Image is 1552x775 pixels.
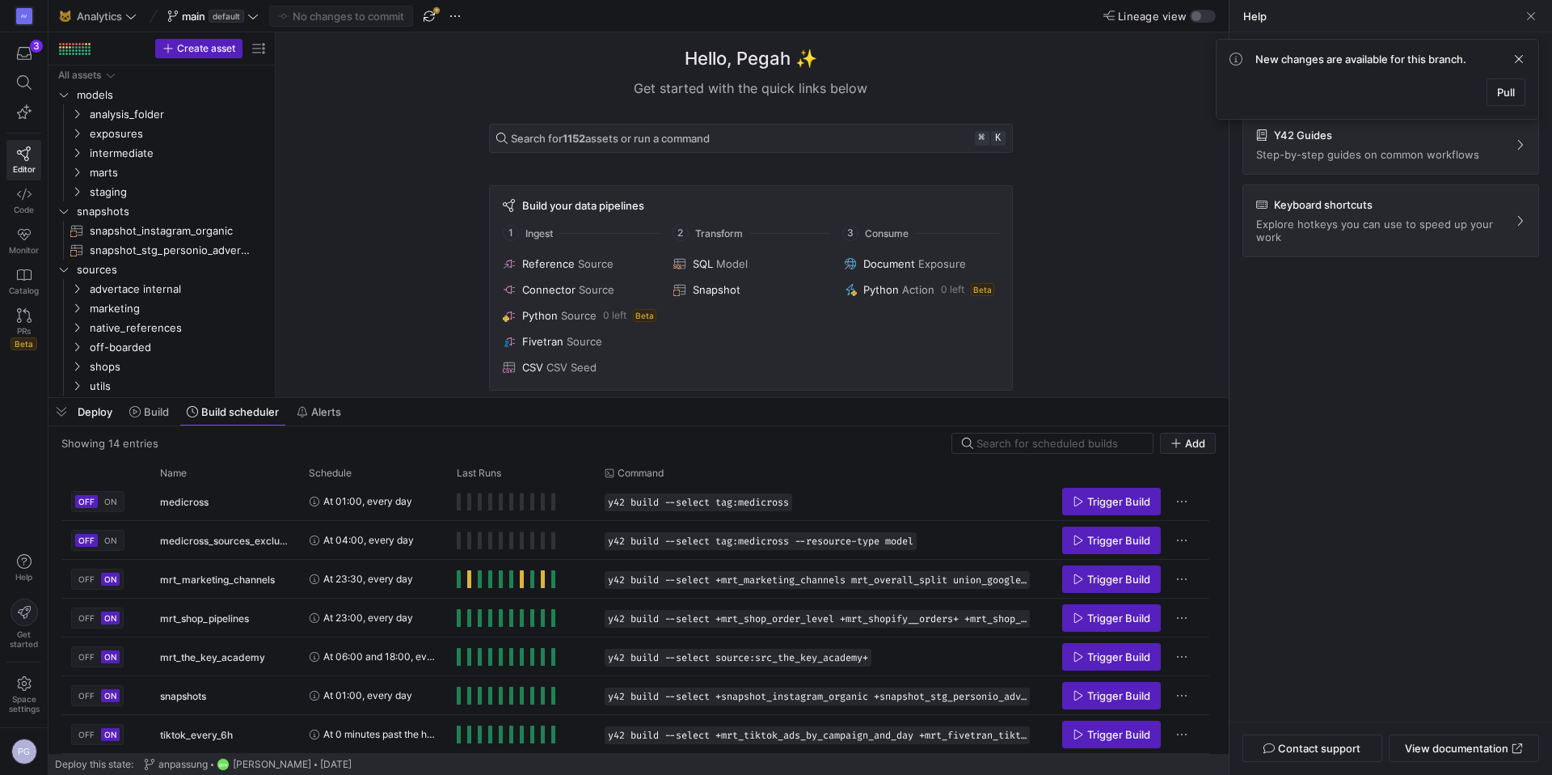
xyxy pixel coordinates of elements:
div: Showing 14 entries [61,437,158,450]
span: At 01:00, every day [323,676,412,714]
div: Press SPACE to select this row. [55,85,268,104]
span: OFF [78,613,95,623]
span: PRs [17,326,31,336]
button: Search for1152assets or run a command⌘k [489,124,1013,153]
span: Source [567,335,602,348]
span: models [77,86,266,104]
button: 🐱Analytics [55,6,141,27]
div: All assets [58,70,101,81]
span: 🐱 [59,11,70,22]
span: ON [104,691,116,701]
button: maindefault [163,6,263,27]
span: Space settings [9,694,40,714]
span: Source [579,283,614,296]
button: Trigger Build [1062,527,1161,554]
div: Press SPACE to select this row. [55,66,268,85]
button: Trigger Build [1062,604,1161,632]
button: PythonAction0 leftBeta [841,280,1002,299]
span: Command [618,468,664,479]
div: Press SPACE to select this row. [55,201,268,221]
strong: 1152 [563,132,585,145]
span: CSV Seed [546,361,597,374]
span: Catalog [9,286,39,295]
span: At 06:00 and 18:00, every day [323,637,437,675]
button: Trigger Build [1062,721,1161,748]
span: utils [90,377,266,396]
button: 3 [6,39,41,68]
span: [DATE] [320,759,352,770]
button: Keyboard shortcutsExplore hotkeys you can use to speed up your work [1242,184,1539,257]
span: native_references [90,319,266,337]
span: Exposure [918,257,966,270]
span: Deploy this state: [55,759,133,770]
button: CSVCSV Seed [500,358,660,377]
span: CSV [522,361,543,374]
span: snapshot_stg_personio_advertace__employees​​​​​​​ [90,241,250,260]
button: anpassungRPH[PERSON_NAME][DATE] [140,754,356,775]
div: Press SPACE to select this row. [61,599,1209,637]
button: DocumentExposure [841,254,1002,273]
a: Help [1242,9,1267,23]
span: Reference [522,257,575,270]
span: mrt_shop_pipelines [160,599,249,637]
span: main [182,10,205,23]
span: advertace internal [90,280,266,299]
p: Step-by-step guides on common workflows [1256,148,1479,161]
div: Press SPACE to select this row. [55,163,268,182]
span: Beta [971,283,994,296]
span: ON [104,730,116,739]
div: Press SPACE to select this row. [61,482,1209,521]
span: snapshot_instagram_organic​​​​​​​ [90,222,250,240]
span: OFF [78,574,95,584]
div: Press SPACE to select this row. [61,521,1209,560]
span: analysis_folder [90,105,266,124]
button: Create asset [155,39,242,58]
a: PRsBeta [6,302,41,357]
span: shops [90,358,266,376]
span: Get started [10,629,38,649]
span: OFF [78,497,95,506]
span: ON [104,613,116,623]
span: Lineage view [1118,10,1187,23]
span: y42 build --select +mrt_tiktok_ads_by_campaign_and_day +mrt_fivetran_tiktok_ads__by_ad_id_and_by_day [608,730,1027,741]
a: Catalog [6,261,41,302]
div: AV [16,8,32,24]
span: anpassung [158,759,208,770]
div: 3 [30,40,43,53]
div: Press SPACE to select this row. [55,124,268,143]
span: y42 build --select source:src_the_key_academy+ [608,652,868,663]
button: Build [122,398,176,426]
button: PythonSource0 leftBeta [500,306,660,325]
div: Press SPACE to select this row. [55,337,268,357]
div: PG [11,739,37,764]
span: Beta [11,337,37,350]
button: FivetranSource [500,332,660,351]
a: Editor [6,140,41,180]
span: Name [160,468,187,479]
div: Press SPACE to select this row. [61,637,1209,676]
button: Y42 GuidesStep-by-step guides on common workflows [1242,115,1539,175]
a: snapshot_instagram_organic​​​​​​​ [55,221,268,240]
button: PG [6,735,41,769]
span: medicross [160,483,209,521]
div: Press SPACE to select this row. [55,221,268,240]
span: OFF [78,536,95,545]
div: Get started with the quick links below [489,78,1013,98]
div: Press SPACE to select this row. [61,676,1209,715]
span: Fivetran [522,335,563,348]
div: Press SPACE to select this row. [55,104,268,124]
button: Trigger Build [1062,488,1161,515]
span: Python [522,309,558,322]
span: Trigger Build [1087,612,1150,625]
span: Add [1185,437,1205,450]
span: ON [104,574,116,584]
span: Trigger Build [1087,573,1150,586]
span: snapshots [77,202,266,221]
span: Schedule [309,468,352,479]
div: Press SPACE to select this row. [55,260,268,279]
span: Trigger Build [1087,650,1150,663]
div: Press SPACE to select this row. [61,560,1209,599]
div: Press SPACE to select this row. [55,240,268,260]
span: sources [77,260,266,279]
span: ON [104,536,117,545]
